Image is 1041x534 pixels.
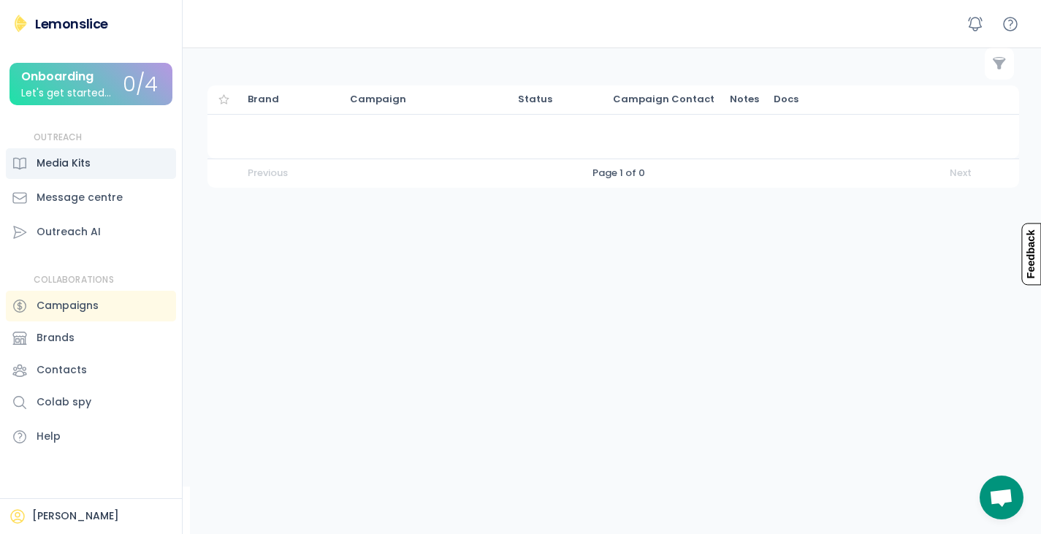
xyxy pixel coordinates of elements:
div: Bate-papo aberto [980,476,1023,519]
div: Campaign [350,93,503,106]
div: Outreach AI [37,224,101,240]
div: OUTREACH [34,131,83,144]
div: Contacts [37,362,87,378]
img: Lemonslice [12,15,29,32]
text:  [993,56,1006,71]
div: COLLABORATIONS [34,274,114,286]
div: 0/4 [123,74,158,96]
div: Onboarding [21,70,94,83]
div: Colab spy [37,394,91,410]
div: Help [37,429,61,444]
div: Next [950,167,979,180]
div: Campaigns [37,298,99,313]
div: Brands [37,330,75,346]
div: [PERSON_NAME] [32,509,119,524]
div: Media Kits [37,156,91,171]
div: Brand [248,93,335,106]
div: Campaign Contact [613,93,715,106]
button:  [992,56,1007,71]
div: Notes [730,93,759,106]
div: Previous [248,167,288,180]
div: Let's get started... [21,88,111,99]
div: Page 1 of 0 [592,167,645,180]
div: Message centre [37,190,123,205]
button: Only favourites [215,91,233,109]
div: Status [518,93,598,106]
div: Lemonslice [35,15,108,33]
div: Docs [774,93,803,106]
